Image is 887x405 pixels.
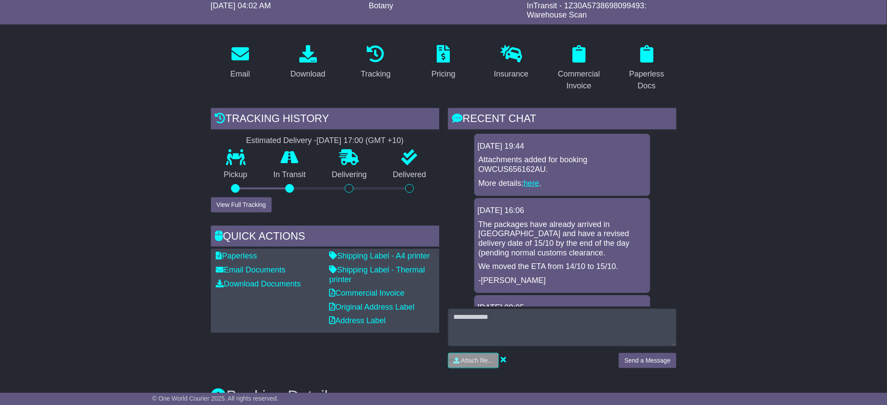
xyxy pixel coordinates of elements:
div: Insurance [494,68,529,80]
a: Shipping Label - Thermal printer [330,265,425,284]
div: Quick Actions [211,226,439,249]
div: Tracking history [211,108,439,132]
p: Pickup [211,170,261,180]
div: Tracking [361,68,390,80]
div: Pricing [431,68,456,80]
p: More details: . [479,179,646,189]
a: here [524,179,540,188]
a: Paperless [216,251,257,260]
a: Commercial Invoice [330,289,405,297]
span: [DATE] 04:02 AM [211,1,271,10]
a: Original Address Label [330,303,415,311]
a: Email Documents [216,265,286,274]
div: [DATE] 09:05 [478,303,647,313]
a: Download Documents [216,279,301,288]
button: Send a Message [619,353,676,368]
a: Tracking [355,42,396,83]
p: The packages have already arrived in [GEOGRAPHIC_DATA] and have a revised delivery date of 15/10 ... [479,220,646,258]
p: Attachments added for booking OWCUS656162AU. [479,155,646,174]
div: RECENT CHAT [448,108,677,132]
a: Paperless Docs [617,42,677,95]
a: Commercial Invoice [550,42,609,95]
p: Delivered [380,170,439,180]
div: Commercial Invoice [555,68,603,92]
p: In Transit [260,170,319,180]
button: View Full Tracking [211,197,272,213]
a: Address Label [330,316,386,325]
div: Download [291,68,326,80]
a: Download [285,42,331,83]
div: Email [230,68,250,80]
a: Email [224,42,256,83]
p: -[PERSON_NAME] [479,276,646,286]
div: Estimated Delivery - [211,136,439,146]
div: [DATE] 17:00 (GMT +10) [317,136,404,146]
a: Insurance [488,42,534,83]
span: © One World Courier 2025. All rights reserved. [152,395,279,402]
div: [DATE] 16:06 [478,206,647,216]
a: Pricing [426,42,461,83]
div: [DATE] 19:44 [478,142,647,151]
a: Shipping Label - A4 printer [330,251,430,260]
p: Delivering [319,170,380,180]
p: We moved the ETA from 14/10 to 15/10. [479,262,646,272]
span: Botany [369,1,393,10]
span: InTransit - 1Z30A5738698099493: Warehouse Scan [527,1,647,20]
div: Paperless Docs [623,68,671,92]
